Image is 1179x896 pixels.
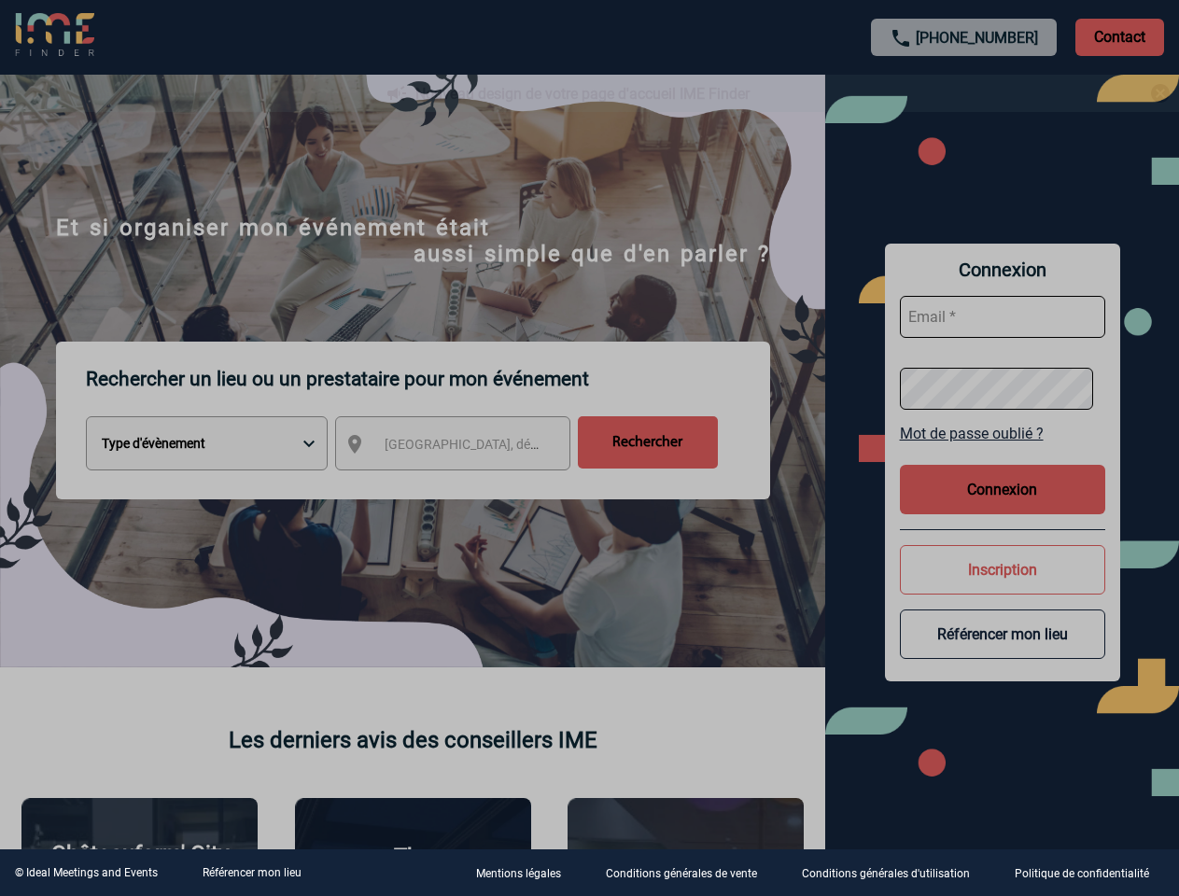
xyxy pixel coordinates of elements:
[1000,864,1179,882] a: Politique de confidentialité
[802,868,970,881] p: Conditions générales d'utilisation
[1015,868,1149,881] p: Politique de confidentialité
[476,868,561,881] p: Mentions légales
[203,866,302,879] a: Référencer mon lieu
[606,868,757,881] p: Conditions générales de vente
[787,864,1000,882] a: Conditions générales d'utilisation
[461,864,591,882] a: Mentions légales
[15,866,158,879] div: © Ideal Meetings and Events
[591,864,787,882] a: Conditions générales de vente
